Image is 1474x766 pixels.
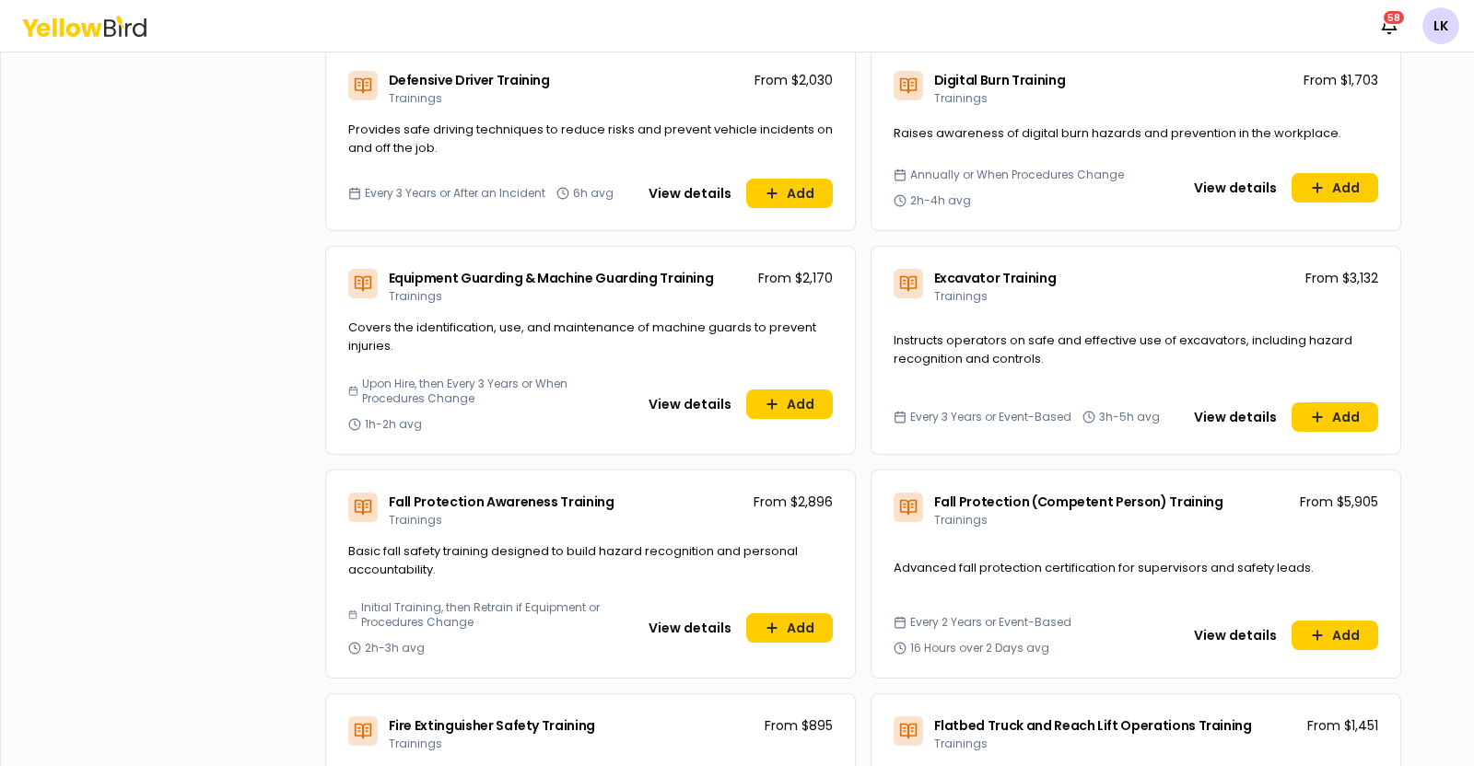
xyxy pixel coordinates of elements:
[389,288,442,304] span: Trainings
[894,559,1314,576] span: Advanced fall protection certification for supervisors and safety leads.
[1183,402,1288,432] button: View details
[910,410,1071,424] span: Every 3 Years or Event-Based
[1422,7,1459,44] span: LK
[746,179,833,208] button: Add
[910,168,1124,182] span: Annually or When Procedures Change
[1300,493,1378,511] p: From $5,905
[758,269,833,287] p: From $2,170
[348,319,816,354] span: Covers the identification, use, and maintenance of machine guards to prevent injuries.
[746,613,833,643] button: Add
[755,71,833,89] p: From $2,030
[389,736,442,751] span: Trainings
[934,493,1223,511] span: Fall Protection (Competent Person) Training
[910,615,1071,630] span: Every 2 Years or Event-Based
[1382,9,1406,26] div: 58
[1305,269,1378,287] p: From $3,132
[746,389,833,419] button: Add
[910,641,1049,656] span: 16 Hours over 2 Days avg
[934,512,988,528] span: Trainings
[1307,716,1378,735] p: From $1,451
[361,600,629,630] span: Initial Training, then Retrain if Equipment or Procedures Change
[1292,621,1378,650] button: Add
[389,71,550,89] span: Defensive Driver Training
[638,389,743,419] button: View details
[934,716,1252,735] span: Flatbed Truck and Reach Lift Operations Training
[389,90,442,106] span: Trainings
[389,493,614,511] span: Fall Protection Awareness Training
[934,288,988,304] span: Trainings
[1292,402,1378,432] button: Add
[1371,7,1408,44] button: 58
[765,716,833,735] p: From $895
[934,71,1066,89] span: Digital Burn Training
[1304,71,1378,89] p: From $1,703
[754,493,833,511] p: From $2,896
[1099,410,1160,424] span: 3h-5h avg
[348,542,798,578] span: Basic fall safety training designed to build hazard recognition and personal accountability.
[1183,173,1288,203] button: View details
[638,613,743,643] button: View details
[365,186,545,201] span: Every 3 Years or After an Incident
[389,512,442,528] span: Trainings
[389,269,714,287] span: Equipment Guarding & Machine Guarding Training
[573,186,614,201] span: 6h avg
[348,121,833,157] span: Provides safe driving techniques to reduce risks and prevent vehicle incidents on and off the job.
[934,736,988,751] span: Trainings
[1183,621,1288,650] button: View details
[362,377,629,406] span: Upon Hire, then Every 3 Years or When Procedures Change
[894,124,1341,142] span: Raises awareness of digital burn hazards and prevention in the workplace.
[910,193,971,208] span: 2h-4h avg
[365,417,422,432] span: 1h-2h avg
[638,179,743,208] button: View details
[365,641,425,656] span: 2h-3h avg
[934,269,1057,287] span: Excavator Training
[1292,173,1378,203] button: Add
[934,90,988,106] span: Trainings
[389,716,595,735] span: Fire Extinguisher Safety Training
[894,331,1352,367] span: Instructs operators on safe and effective use of excavators, including hazard recognition and con...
